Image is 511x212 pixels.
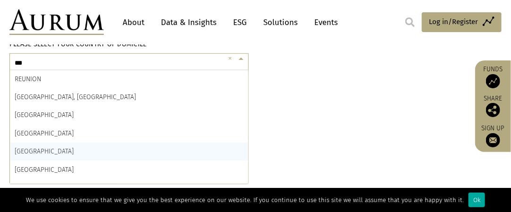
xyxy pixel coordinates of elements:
[405,17,415,27] img: search.svg
[486,103,500,117] img: Share this post
[480,95,506,117] div: Share
[259,14,302,31] a: Solutions
[422,12,502,32] a: Log in/Register
[480,124,506,147] a: Sign up
[15,166,74,174] span: [GEOGRAPHIC_DATA]
[469,193,485,207] div: Ok
[486,133,500,147] img: Sign up to our newsletter
[15,111,74,119] span: [GEOGRAPHIC_DATA]
[156,14,221,31] a: Data & Insights
[15,147,74,155] span: [GEOGRAPHIC_DATA]
[9,186,502,195] h5: Are you an existing investor into an Aurum fund?
[15,129,74,137] span: [GEOGRAPHIC_DATA]
[429,16,478,27] span: Log in/Register
[15,93,136,101] span: [GEOGRAPHIC_DATA], [GEOGRAPHIC_DATA]
[9,70,249,184] ng-dropdown-panel: Options list
[118,14,149,31] a: About
[15,75,41,83] span: REUNION
[480,65,506,88] a: Funds
[310,14,338,31] a: Events
[228,14,251,31] a: ESG
[9,85,502,93] h5: Now please select the investor type that best describes you
[228,54,236,64] span: Clear all
[9,9,104,35] img: Aurum
[486,74,500,88] img: Access Funds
